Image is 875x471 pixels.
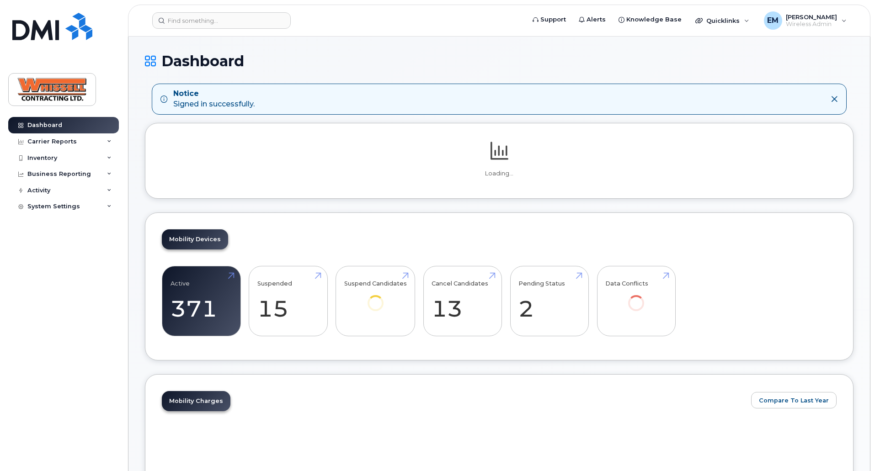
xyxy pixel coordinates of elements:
[518,271,580,331] a: Pending Status 2
[759,396,829,405] span: Compare To Last Year
[162,391,230,411] a: Mobility Charges
[751,392,837,408] button: Compare To Last Year
[162,229,228,249] a: Mobility Devices
[171,271,232,331] a: Active 371
[605,271,667,323] a: Data Conflicts
[257,271,319,331] a: Suspended 15
[162,169,837,178] p: Loading...
[432,271,493,331] a: Cancel Candidates 13
[344,271,407,323] a: Suspend Candidates
[145,53,854,69] h1: Dashboard
[173,89,255,110] div: Signed in successfully.
[173,89,255,99] strong: Notice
